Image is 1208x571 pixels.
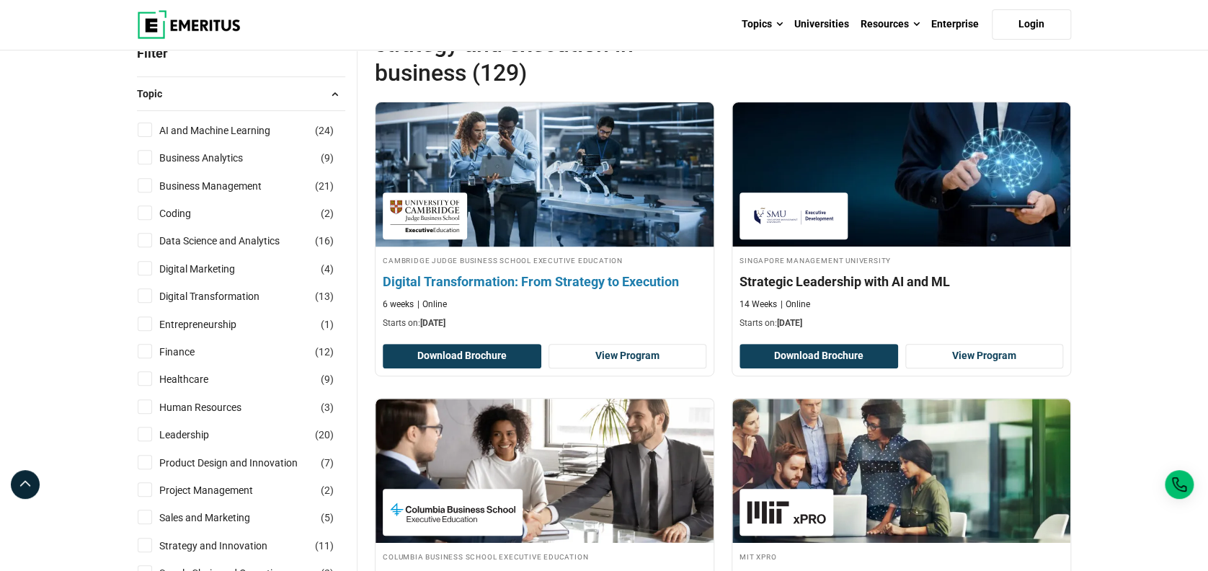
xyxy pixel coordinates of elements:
[420,318,445,328] span: [DATE]
[321,150,334,166] span: ( )
[315,344,334,360] span: ( )
[159,205,220,221] a: Coding
[417,298,447,311] p: Online
[159,178,290,194] a: Business Management
[159,233,308,249] a: Data Science and Analytics
[159,399,270,415] a: Human Resources
[319,346,330,358] span: 12
[324,373,330,385] span: 9
[732,102,1070,337] a: Leadership Course by Singapore Management University - September 30, 2025 Singapore Management Un...
[319,540,330,552] span: 11
[390,200,460,232] img: Cambridge Judge Business School Executive Education
[137,30,345,76] p: Filter
[324,208,330,219] span: 2
[781,298,810,311] p: Online
[159,150,272,166] a: Business Analytics
[319,291,330,302] span: 13
[747,200,840,232] img: Singapore Management University
[375,30,723,87] span: strategy and execution in business (129)
[376,399,714,543] img: B2B Marketing Strategy (Online) | Online Sales and Marketing Course
[324,484,330,496] span: 2
[159,317,265,332] a: Entrepreneurship
[315,538,334,554] span: ( )
[324,512,330,523] span: 5
[321,261,334,277] span: ( )
[992,9,1071,40] a: Login
[549,344,707,368] a: View Program
[324,263,330,275] span: 4
[321,371,334,387] span: ( )
[740,298,777,311] p: 14 Weeks
[390,496,515,528] img: Columbia Business School Executive Education
[159,427,238,443] a: Leadership
[732,399,1070,543] img: Technology and Innovation Acceleration Program | Online Technology Course
[777,318,802,328] span: [DATE]
[315,288,334,304] span: ( )
[137,86,174,102] span: Topic
[321,482,334,498] span: ( )
[159,344,223,360] a: Finance
[740,254,1063,266] h4: Singapore Management University
[732,102,1070,247] img: Strategic Leadership with AI and ML | Online Leadership Course
[159,371,237,387] a: Healthcare
[321,205,334,221] span: ( )
[159,538,296,554] a: Strategy and Innovation
[383,254,706,266] h4: Cambridge Judge Business School Executive Education
[383,550,706,562] h4: Columbia Business School Executive Education
[319,235,330,247] span: 16
[383,273,706,291] h4: Digital Transformation: From Strategy to Execution
[315,123,334,138] span: ( )
[740,273,1063,291] h4: Strategic Leadership with AI and ML
[159,123,299,138] a: AI and Machine Learning
[324,402,330,413] span: 3
[319,429,330,441] span: 20
[159,288,288,304] a: Digital Transformation
[319,125,330,136] span: 24
[159,261,264,277] a: Digital Marketing
[359,95,731,254] img: Digital Transformation: From Strategy to Execution | Online Digital Transformation Course
[159,455,327,471] a: Product Design and Innovation
[376,102,714,337] a: Digital Transformation Course by Cambridge Judge Business School Executive Education - November 1...
[905,344,1064,368] a: View Program
[321,455,334,471] span: ( )
[315,233,334,249] span: ( )
[747,496,826,528] img: MIT xPRO
[315,178,334,194] span: ( )
[321,317,334,332] span: ( )
[740,344,898,368] button: Download Brochure
[159,510,279,526] a: Sales and Marketing
[315,427,334,443] span: ( )
[321,399,334,415] span: ( )
[383,317,706,329] p: Starts on:
[740,550,1063,562] h4: MIT xPRO
[383,298,414,311] p: 6 weeks
[137,83,345,105] button: Topic
[321,510,334,526] span: ( )
[324,152,330,164] span: 9
[324,457,330,469] span: 7
[319,180,330,192] span: 21
[324,319,330,330] span: 1
[159,482,282,498] a: Project Management
[383,344,541,368] button: Download Brochure
[740,317,1063,329] p: Starts on:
